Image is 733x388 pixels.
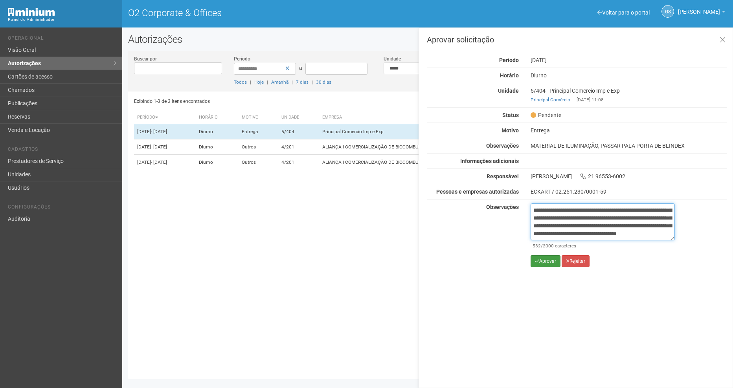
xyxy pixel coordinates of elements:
a: Fechar [715,32,731,49]
span: a [299,65,302,71]
a: 30 dias [316,79,331,85]
li: Configurações [8,204,116,212]
div: /2000 caracteres [533,242,673,249]
li: Cadastros [8,146,116,155]
div: [DATE] [525,57,733,64]
th: Empresa [319,111,546,124]
strong: Unidade [498,88,519,94]
td: [DATE] [134,124,196,139]
strong: Horário [500,72,519,79]
td: Outros [239,155,278,170]
td: [DATE] [134,155,196,170]
td: Diurno [196,124,239,139]
td: Principal Comercio Imp e Exp [319,124,546,139]
label: Período [234,55,250,62]
li: Operacional [8,35,116,44]
a: Voltar para o portal [597,9,650,16]
th: Período [134,111,196,124]
a: [PERSON_NAME] [678,10,725,16]
a: 7 dias [296,79,309,85]
strong: Pessoas e empresas autorizadas [436,189,519,195]
a: Principal Comércio [531,97,570,102]
td: 4/201 [278,155,319,170]
div: Entrega [525,127,733,134]
h3: Aprovar solicitação [427,36,727,44]
td: Diurno [196,155,239,170]
strong: Observações [486,143,519,149]
span: Gabriela Souza [678,1,720,15]
img: Minium [8,8,55,16]
div: ECKART / 02.251.230/0001-59 [531,188,727,195]
a: Amanhã [271,79,288,85]
span: 532 [533,243,541,249]
strong: Informações adicionais [460,158,519,164]
span: | [312,79,313,85]
a: GS [661,5,674,18]
span: | [573,97,575,102]
td: ALIANÇA I COMERCIALIZAÇÃO DE BIOCOMBUSTÍVEIS E ENE [319,155,546,170]
span: | [292,79,293,85]
span: - [DATE] [151,144,167,150]
td: Outros [239,139,278,155]
label: Buscar por [134,55,157,62]
th: Horário [196,111,239,124]
a: Todos [234,79,247,85]
div: Exibindo 1-3 de 3 itens encontrados [134,95,425,107]
div: Diurno [525,72,733,79]
strong: Responsável [487,173,519,179]
h1: O2 Corporate & Offices [128,8,422,18]
td: 5/404 [278,124,319,139]
span: - [DATE] [151,159,167,165]
td: Entrega [239,124,278,139]
div: 5/404 - Principal Comercio Imp e Exp [525,87,733,103]
strong: Período [499,57,519,63]
td: 4/201 [278,139,319,155]
strong: Motivo [502,127,519,134]
h2: Autorizações [128,33,727,45]
span: Pendente [531,112,561,119]
td: [DATE] [134,139,196,155]
span: | [267,79,268,85]
div: [PERSON_NAME] 21 96553-6002 [525,173,733,180]
span: | [250,79,251,85]
th: Motivo [239,111,278,124]
strong: Observações [486,204,519,210]
button: Aprovar [531,255,560,267]
th: Unidade [278,111,319,124]
td: Diurno [196,139,239,155]
div: Painel do Administrador [8,16,116,23]
div: [DATE] 11:08 [531,96,727,103]
span: - [DATE] [151,129,167,134]
td: ALIANÇA I COMERCIALIZAÇÃO DE BIOCOMBUSTÍVEIS E ENE [319,139,546,155]
div: MATERIAL DE ILUMINAÇÃO, PASSAR PALA PORTA DE BLINDEX [525,142,733,149]
strong: Status [502,112,519,118]
label: Unidade [384,55,401,62]
a: Hoje [254,79,264,85]
button: Rejeitar [562,255,590,267]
